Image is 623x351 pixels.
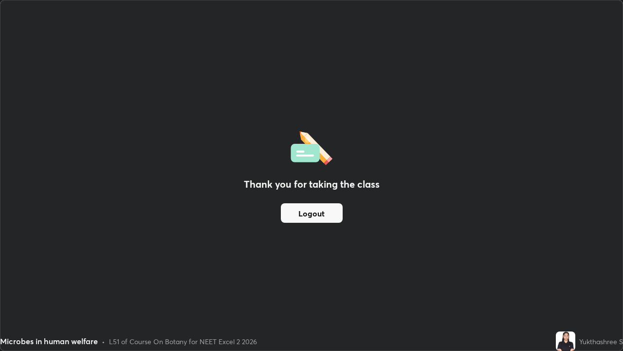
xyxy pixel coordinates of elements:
[556,331,575,351] img: 822c64bccd40428e85391bb17f9fb9b0.jpg
[109,336,257,347] div: L51 of Course On Botany for NEET Excel 2 2026
[244,177,380,192] h2: Thank you for taking the class
[281,203,343,223] button: Logout
[579,336,623,347] div: Yukthashree S
[102,336,105,347] div: •
[291,128,332,165] img: offlineFeedback.1438e8b3.svg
